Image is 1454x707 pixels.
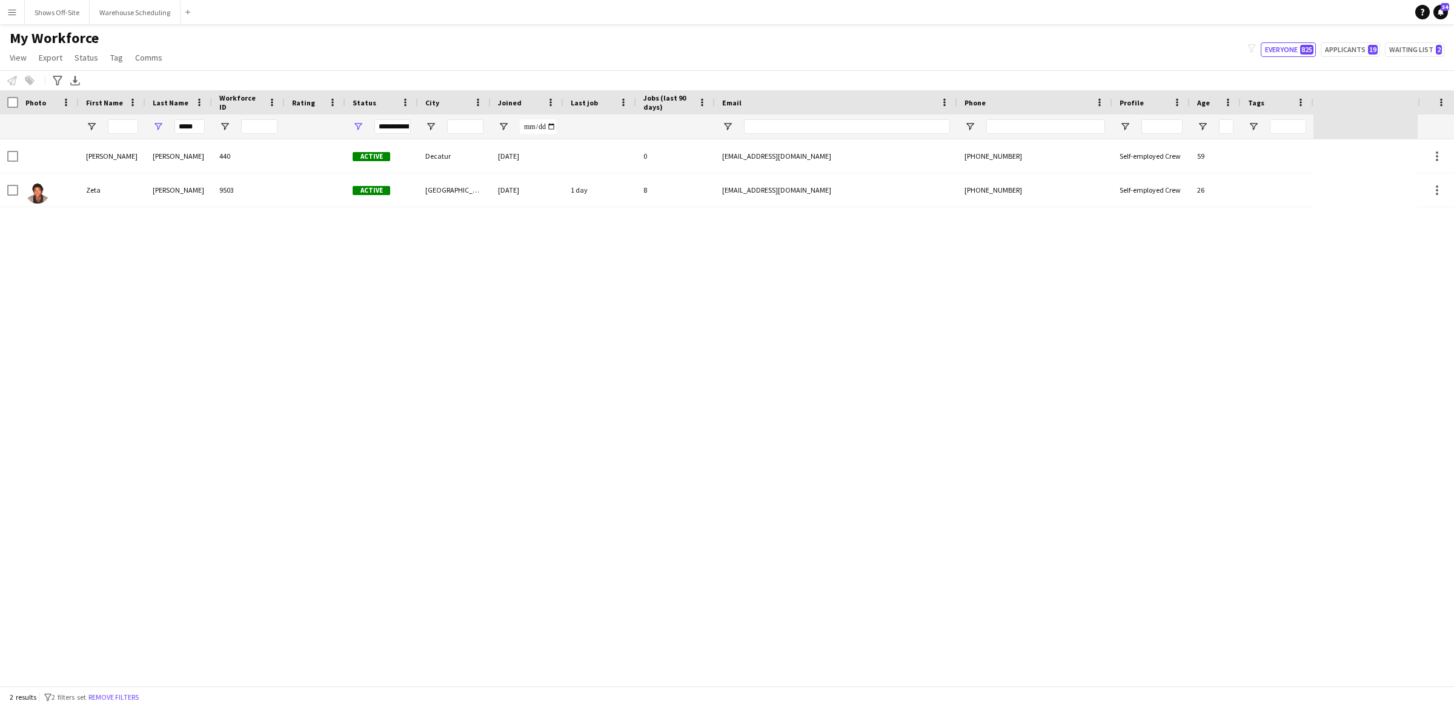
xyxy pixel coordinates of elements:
[1120,121,1130,132] button: Open Filter Menu
[5,50,32,65] a: View
[418,173,491,207] div: [GEOGRAPHIC_DATA], [GEOGRAPHIC_DATA]
[1190,173,1241,207] div: 26
[1197,98,1210,107] span: Age
[1441,3,1449,11] span: 34
[75,52,98,63] span: Status
[1261,42,1316,57] button: Everyone825
[1197,121,1208,132] button: Open Filter Menu
[1248,98,1264,107] span: Tags
[744,119,950,134] input: Email Filter Input
[1219,119,1233,134] input: Age Filter Input
[722,98,742,107] span: Email
[212,173,285,207] div: 9503
[105,50,128,65] a: Tag
[1112,139,1190,173] div: Self-employed Crew
[498,98,522,107] span: Joined
[39,52,62,63] span: Export
[715,173,957,207] div: [EMAIL_ADDRESS][DOMAIN_NAME]
[50,73,65,88] app-action-btn: Advanced filters
[715,139,957,173] div: [EMAIL_ADDRESS][DOMAIN_NAME]
[174,119,205,134] input: Last Name Filter Input
[110,52,123,63] span: Tag
[135,52,162,63] span: Comms
[964,98,986,107] span: Phone
[636,173,715,207] div: 8
[353,121,363,132] button: Open Filter Menu
[90,1,181,24] button: Warehouse Scheduling
[1190,139,1241,173] div: 59
[153,121,164,132] button: Open Filter Menu
[353,186,390,195] span: Active
[643,93,693,111] span: Jobs (last 90 days)
[10,52,27,63] span: View
[51,692,86,702] span: 2 filters set
[1120,98,1144,107] span: Profile
[563,173,636,207] div: 1 day
[957,139,1112,173] div: [PHONE_NUMBER]
[1248,121,1259,132] button: Open Filter Menu
[571,98,598,107] span: Last job
[425,98,439,107] span: City
[1270,119,1306,134] input: Tags Filter Input
[70,50,103,65] a: Status
[68,73,82,88] app-action-btn: Export XLSX
[1300,45,1313,55] span: 825
[145,173,212,207] div: [PERSON_NAME]
[491,173,563,207] div: [DATE]
[1436,45,1442,55] span: 2
[964,121,975,132] button: Open Filter Menu
[241,119,277,134] input: Workforce ID Filter Input
[34,50,67,65] a: Export
[957,173,1112,207] div: [PHONE_NUMBER]
[986,119,1105,134] input: Phone Filter Input
[447,119,483,134] input: City Filter Input
[153,98,188,107] span: Last Name
[1433,5,1448,19] a: 34
[498,121,509,132] button: Open Filter Menu
[79,173,145,207] div: Zeta
[1321,42,1380,57] button: Applicants19
[86,121,97,132] button: Open Filter Menu
[418,139,491,173] div: Decatur
[292,98,315,107] span: Rating
[212,139,285,173] div: 440
[491,139,563,173] div: [DATE]
[25,1,90,24] button: Shows Off-Site
[353,98,376,107] span: Status
[86,98,123,107] span: First Name
[1368,45,1378,55] span: 19
[25,179,50,204] img: Zeta Powell
[86,691,141,704] button: Remove filters
[10,29,99,47] span: My Workforce
[25,98,46,107] span: Photo
[219,121,230,132] button: Open Filter Menu
[130,50,167,65] a: Comms
[1385,42,1444,57] button: Waiting list2
[79,139,145,173] div: [PERSON_NAME]
[1112,173,1190,207] div: Self-employed Crew
[636,139,715,173] div: 0
[722,121,733,132] button: Open Filter Menu
[353,152,390,161] span: Active
[219,93,263,111] span: Workforce ID
[425,121,436,132] button: Open Filter Menu
[1141,119,1183,134] input: Profile Filter Input
[108,119,138,134] input: First Name Filter Input
[520,119,556,134] input: Joined Filter Input
[145,139,212,173] div: [PERSON_NAME]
